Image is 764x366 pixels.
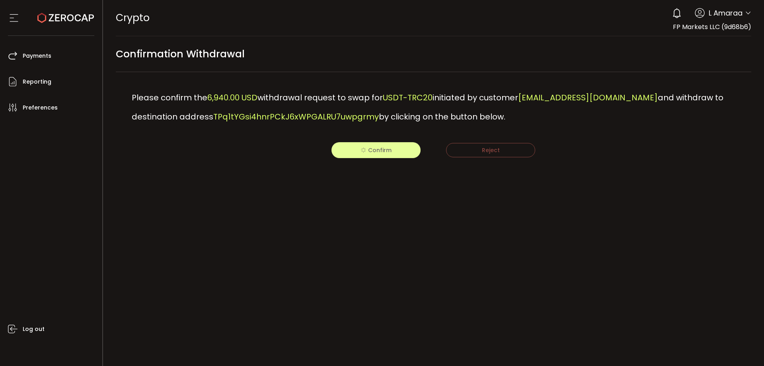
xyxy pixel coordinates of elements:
span: by clicking on the button below. [379,111,505,122]
span: initiated by customer [433,92,518,103]
span: TPq1tYGsi4hnrPCkJ6xWPGALRU7uwpgrmy [213,111,379,122]
span: withdrawal request to swap for [257,92,383,103]
span: Confirmation Withdrawal [116,45,245,63]
span: Log out [23,323,45,335]
span: [EMAIL_ADDRESS][DOMAIN_NAME] [518,92,658,103]
span: L Amaraa [709,8,743,18]
iframe: Chat Widget [671,280,764,366]
span: Reporting [23,76,51,88]
span: Payments [23,50,51,62]
button: Reject [446,143,535,157]
span: Reject [482,146,500,154]
span: Please confirm the [132,92,207,103]
span: Preferences [23,102,58,114]
span: Crypto [116,11,150,25]
span: FP Markets LLC (9d68b6) [673,22,751,31]
span: USDT-TRC20 [383,92,433,103]
span: 6,940.00 USD [207,92,257,103]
